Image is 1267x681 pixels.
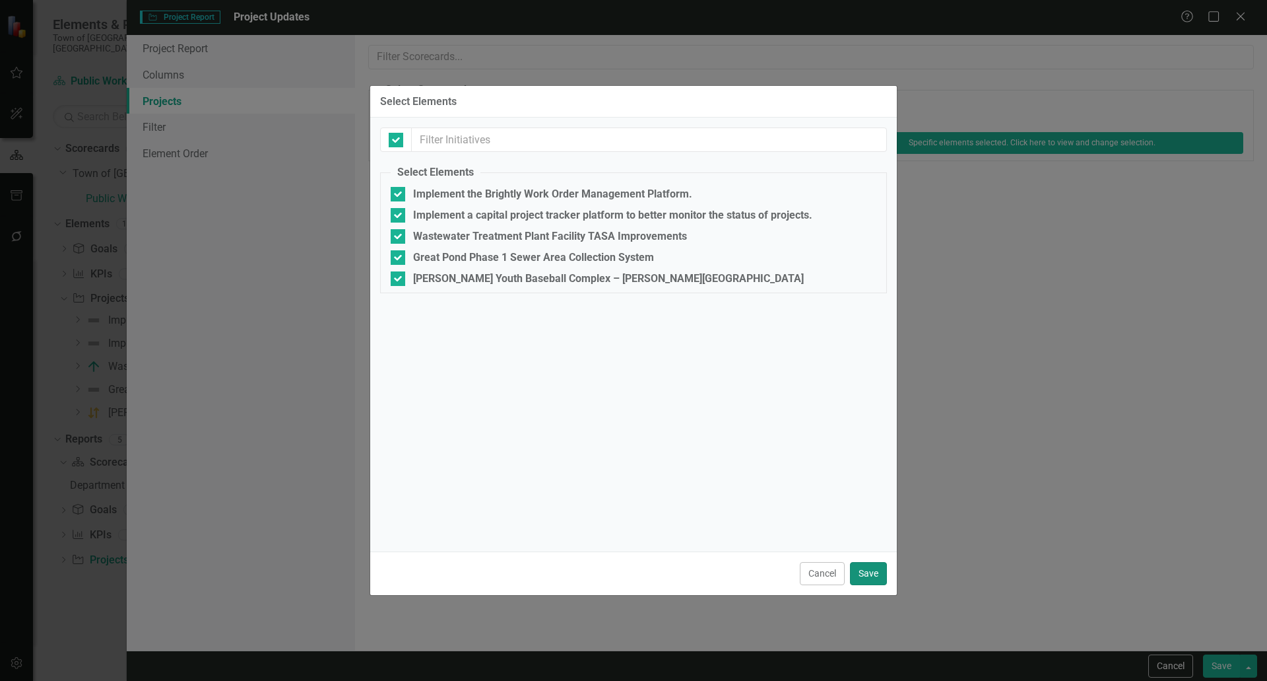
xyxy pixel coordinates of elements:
[850,562,887,585] button: Save
[411,127,887,152] input: Filter Initiatives
[800,562,845,585] button: Cancel
[413,209,812,221] div: Implement a capital project tracker platform to better monitor the status of projects.
[413,273,804,285] div: [PERSON_NAME] Youth Baseball Complex – [PERSON_NAME][GEOGRAPHIC_DATA]
[391,165,480,180] legend: Select Elements
[413,231,687,242] div: Wastewater Treatment Plant Facility TASA Improvements
[413,188,692,200] div: Implement the Brightly Work Order Management Platform.
[413,252,654,264] div: Great Pond Phase 1 Sewer Area Collection System
[380,96,457,108] div: Select Elements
